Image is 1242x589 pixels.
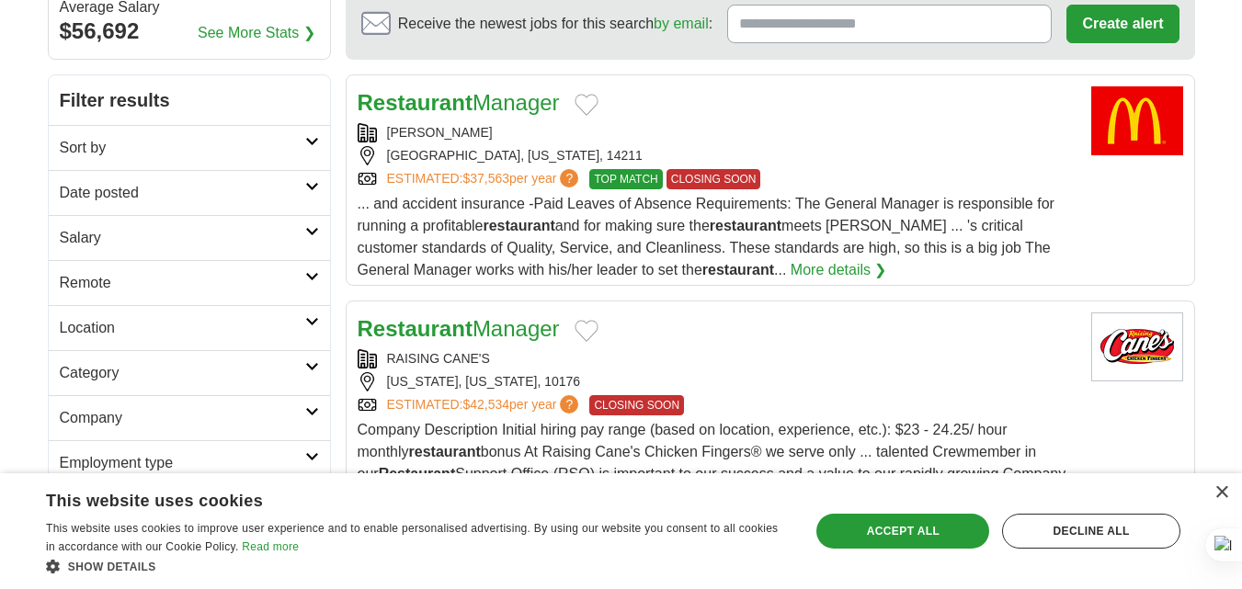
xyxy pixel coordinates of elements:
a: by email [654,16,709,31]
div: Decline all [1002,514,1180,549]
span: Company Description Initial hiring pay range (based on location, experience, etc.): $23 - 24.25/ ... [358,422,1069,504]
span: CLOSING SOON [667,169,761,189]
h2: Employment type [60,452,305,474]
h2: Sort by [60,137,305,159]
span: $37,563 [462,171,509,186]
span: Show details [68,561,156,573]
a: RestaurantManager [358,316,560,341]
h2: Salary [60,227,305,249]
a: [PERSON_NAME] [387,125,493,140]
div: [US_STATE], [US_STATE], 10176 [358,372,1077,391]
a: Date posted [49,170,330,215]
a: More details ❯ [791,259,887,281]
a: Remote [49,260,330,305]
a: ESTIMATED:$42,534per year? [387,395,583,415]
span: TOP MATCH [589,169,662,189]
a: RAISING CANE'S [387,351,490,366]
a: Category [49,350,330,395]
img: Raising Cane's logo [1091,312,1183,381]
span: ? [560,169,578,187]
button: Create alert [1066,5,1179,43]
div: [GEOGRAPHIC_DATA], [US_STATE], 14211 [358,146,1077,165]
span: CLOSING SOON [589,395,684,415]
a: Salary [49,215,330,260]
strong: Restaurant [358,90,473,115]
strong: Restaurant [358,316,473,341]
a: Location [49,305,330,350]
span: Receive the newest jobs for this search : [398,13,712,35]
span: ? [560,395,578,413]
strong: restaurant [409,444,481,459]
a: Employment type [49,440,330,485]
h2: Category [60,362,305,384]
h2: Location [60,317,305,339]
strong: restaurant [710,218,781,233]
a: Read more, opens a new window [242,540,299,553]
img: McDonald's logo [1091,86,1183,155]
div: This website uses cookies [46,484,742,512]
a: ESTIMATED:$37,563per year? [387,169,583,189]
span: ... and accident insurance -Paid Leaves of Absence Requirements: The General Manager is responsib... [358,196,1054,278]
button: Add to favorite jobs [575,94,598,116]
span: $42,534 [462,397,509,412]
h2: Company [60,407,305,429]
a: See More Stats ❯ [198,22,315,44]
h2: Remote [60,272,305,294]
span: This website uses cookies to improve user experience and to enable personalised advertising. By u... [46,522,778,553]
strong: restaurant [483,218,554,233]
a: Sort by [49,125,330,170]
h2: Filter results [49,75,330,125]
a: RestaurantManager [358,90,560,115]
h2: Date posted [60,182,305,204]
button: Add to favorite jobs [575,320,598,342]
strong: restaurant [702,262,774,278]
div: Close [1214,486,1228,500]
strong: Restaurant [379,466,456,481]
div: $56,692 [60,15,319,48]
a: Company [49,395,330,440]
div: Show details [46,557,788,575]
div: Accept all [816,514,989,549]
